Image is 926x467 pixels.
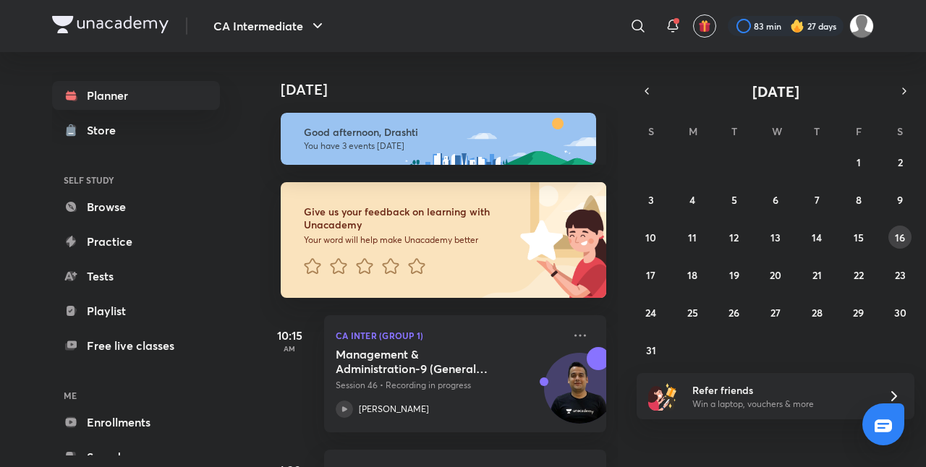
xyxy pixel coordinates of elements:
[812,306,823,320] abbr: August 28, 2025
[645,306,656,320] abbr: August 24, 2025
[359,403,429,416] p: [PERSON_NAME]
[52,16,169,37] a: Company Logo
[692,382,870,398] h6: Refer friends
[731,124,737,138] abbr: Tuesday
[681,188,704,211] button: August 4, 2025
[640,263,663,286] button: August 17, 2025
[772,124,782,138] abbr: Wednesday
[847,226,870,249] button: August 15, 2025
[646,343,656,357] abbr: August 31, 2025
[545,361,614,430] img: Avatar
[304,234,515,246] p: Your word will help make Unacademy better
[888,150,912,173] button: August 2, 2025
[52,331,220,360] a: Free live classes
[805,263,828,286] button: August 21, 2025
[854,231,864,244] abbr: August 15, 2025
[52,408,220,437] a: Enrollments
[770,268,781,282] abbr: August 20, 2025
[260,344,318,353] p: AM
[770,306,781,320] abbr: August 27, 2025
[805,188,828,211] button: August 7, 2025
[815,193,820,207] abbr: August 7, 2025
[853,306,864,320] abbr: August 29, 2025
[681,263,704,286] button: August 18, 2025
[814,124,820,138] abbr: Thursday
[281,81,621,98] h4: [DATE]
[689,193,695,207] abbr: August 4, 2025
[888,226,912,249] button: August 16, 2025
[856,124,862,138] abbr: Friday
[693,14,716,38] button: avatar
[898,155,903,169] abbr: August 2, 2025
[640,226,663,249] button: August 10, 2025
[897,193,903,207] abbr: August 9, 2025
[895,231,905,244] abbr: August 16, 2025
[888,263,912,286] button: August 23, 2025
[52,296,220,325] a: Playlist
[894,306,906,320] abbr: August 30, 2025
[805,226,828,249] button: August 14, 2025
[752,82,799,101] span: [DATE]
[812,231,822,244] abbr: August 14, 2025
[52,227,220,256] a: Practice
[657,81,894,101] button: [DATE]
[888,301,912,324] button: August 30, 2025
[687,306,698,320] abbr: August 25, 2025
[640,338,663,361] button: August 31, 2025
[687,268,697,282] abbr: August 18, 2025
[648,193,654,207] abbr: August 3, 2025
[205,12,335,40] button: CA Intermediate
[856,193,862,207] abbr: August 8, 2025
[764,226,787,249] button: August 13, 2025
[52,262,220,291] a: Tests
[723,301,746,324] button: August 26, 2025
[52,16,169,33] img: Company Logo
[336,327,563,344] p: CA Inter (Group 1)
[281,113,596,165] img: afternoon
[304,205,515,231] h6: Give us your feedback on learning with Unacademy
[764,188,787,211] button: August 6, 2025
[888,188,912,211] button: August 9, 2025
[847,301,870,324] button: August 29, 2025
[773,193,778,207] abbr: August 6, 2025
[52,168,220,192] h6: SELF STUDY
[260,327,318,344] h5: 10:15
[854,268,864,282] abbr: August 22, 2025
[681,301,704,324] button: August 25, 2025
[729,268,739,282] abbr: August 19, 2025
[770,231,781,244] abbr: August 13, 2025
[640,301,663,324] button: August 24, 2025
[52,116,220,145] a: Store
[471,182,606,298] img: feedback_image
[895,268,906,282] abbr: August 23, 2025
[648,124,654,138] abbr: Sunday
[52,81,220,110] a: Planner
[688,231,697,244] abbr: August 11, 2025
[764,301,787,324] button: August 27, 2025
[847,263,870,286] button: August 22, 2025
[52,192,220,221] a: Browse
[805,301,828,324] button: August 28, 2025
[698,20,711,33] img: avatar
[640,188,663,211] button: August 3, 2025
[52,383,220,408] h6: ME
[681,226,704,249] button: August 11, 2025
[87,121,124,139] div: Store
[847,188,870,211] button: August 8, 2025
[847,150,870,173] button: August 1, 2025
[692,398,870,411] p: Win a laptop, vouchers & more
[764,263,787,286] button: August 20, 2025
[729,306,739,320] abbr: August 26, 2025
[648,382,677,411] img: referral
[729,231,739,244] abbr: August 12, 2025
[336,347,516,376] h5: Management & Administration-9 (General Meeting)
[812,268,822,282] abbr: August 21, 2025
[646,268,655,282] abbr: August 17, 2025
[645,231,656,244] abbr: August 10, 2025
[304,140,583,152] p: You have 3 events [DATE]
[304,126,583,139] h6: Good afternoon, Drashti
[723,263,746,286] button: August 19, 2025
[897,124,903,138] abbr: Saturday
[857,155,861,169] abbr: August 1, 2025
[723,188,746,211] button: August 5, 2025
